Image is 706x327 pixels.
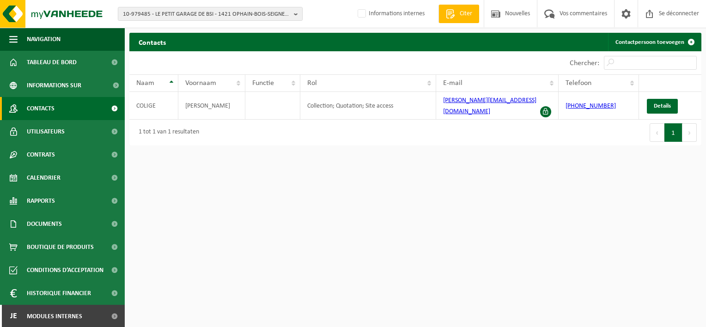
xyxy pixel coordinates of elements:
[27,212,62,236] span: Documents
[27,166,61,189] span: Calendrier
[129,92,178,120] td: COLIGE
[438,5,479,23] a: Citer
[457,9,475,18] span: Citer
[118,7,303,21] button: 10-979485 - LE PETIT GARAGE DE BSI - 1421 OPHAIN-BOIS-SEIGNEUR-[PERSON_NAME], [STREET_ADDRESS]
[123,7,290,21] span: 10-979485 - LE PETIT GARAGE DE BSI - 1421 OPHAIN-BOIS-SEIGNEUR-[PERSON_NAME], [STREET_ADDRESS]
[443,97,536,115] a: [PERSON_NAME][EMAIL_ADDRESS][DOMAIN_NAME]
[307,79,317,87] span: Rol
[570,60,599,67] label: Chercher:
[27,97,55,120] span: Contacts
[27,236,94,259] span: Boutique de produits
[356,7,425,21] label: Informations internes
[566,103,616,109] a: [PHONE_NUMBER]
[129,33,175,51] h2: Contacts
[27,120,65,143] span: Utilisateurs
[27,28,61,51] span: Navigation
[682,123,697,142] button: Prochain
[27,51,77,74] span: Tableau de bord
[252,79,274,87] span: Functie
[664,123,682,142] button: 1
[647,99,678,114] a: Details
[650,123,664,142] button: Précédent
[27,74,107,97] span: Informations sur l’entreprise
[566,79,591,87] span: Telefoon
[134,124,199,141] div: 1 tot 1 van 1 resultaten
[615,39,684,45] font: Contactpersoon toevoegen
[608,33,700,51] a: Contactpersoon toevoegen
[27,282,91,305] span: Historique financier
[27,189,55,212] span: Rapports
[300,92,437,120] td: Collection; Quotation; Site access
[185,79,216,87] span: Voornaam
[27,143,55,166] span: Contrats
[654,103,671,109] span: Details
[136,79,154,87] span: Naam
[443,79,463,87] span: E-mail
[178,92,245,120] td: [PERSON_NAME]
[27,259,103,282] span: Conditions d’acceptation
